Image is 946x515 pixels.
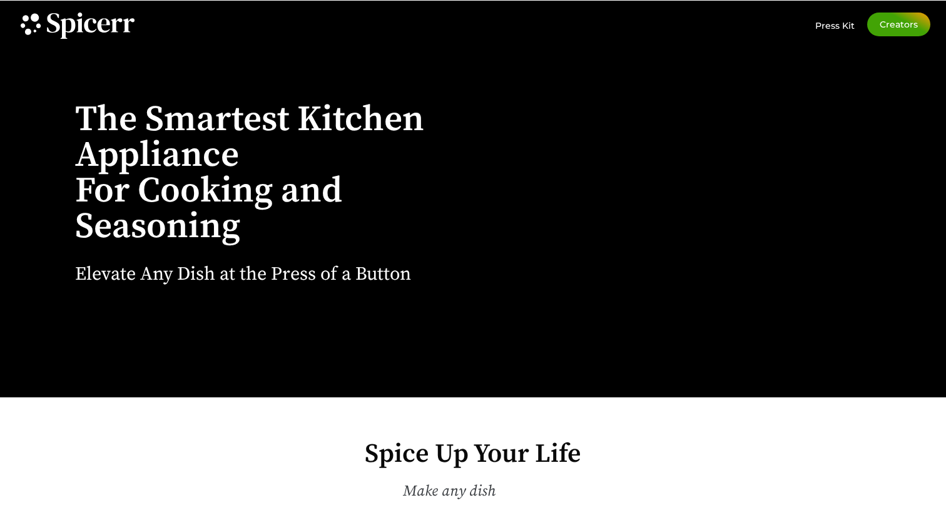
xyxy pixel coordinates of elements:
h2: Elevate Any Dish at the Press of a Button [75,265,411,283]
span: Press Kit [815,20,855,31]
a: Creators [867,13,930,36]
a: Press Kit [815,13,855,31]
span: Creators [880,20,918,29]
h2: Spice Up Your Life [66,441,880,467]
span: Make any dish [403,482,496,501]
h1: The Smartest Kitchen Appliance For Cooking and Seasoning [75,102,437,245]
